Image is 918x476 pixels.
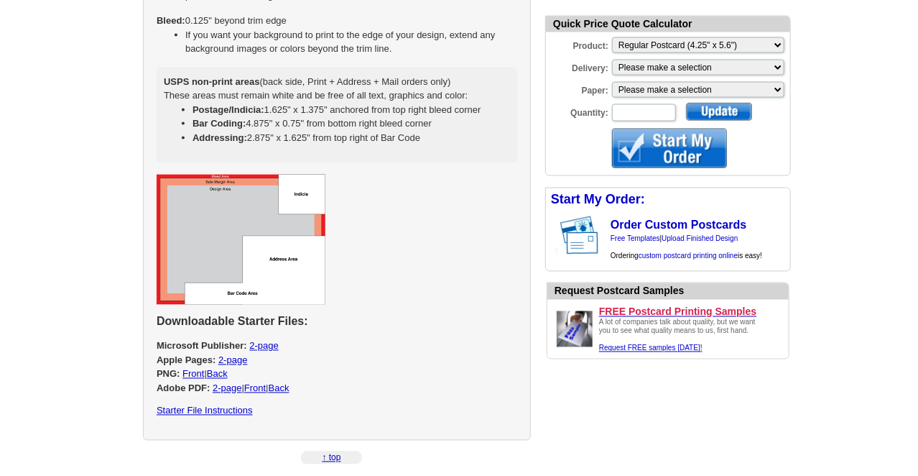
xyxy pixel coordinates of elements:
[157,316,308,328] strong: Downloadable Starter Files:
[193,118,246,129] strong: Bar Coding:
[599,344,703,352] a: Request FREE samples [DATE]!
[164,76,260,87] strong: USPS non-print areas
[546,103,611,119] label: Quantity:
[157,369,180,380] strong: PNG:
[157,68,517,164] div: (back side, Print + Address + Mail orders only) These areas must remain white and be free of all ...
[546,212,557,260] img: background image for postcard
[631,142,918,476] iframe: LiveChat chat widget
[157,341,247,352] strong: Microsoft Publisher:
[185,28,517,56] li: If you want your background to print to the edge of your design, extend any background images or ...
[157,175,325,305] img: regular postcard starter files
[553,308,596,351] img: Upload a design ready to be printed
[193,131,510,145] li: 2.875" x 1.625" from top right of Bar Code
[546,58,611,75] label: Delivery:
[611,219,746,232] a: Order Custom Postcards
[546,188,790,212] div: Start My Order:
[193,132,247,143] strong: Addressing:
[244,383,266,394] a: Front
[213,383,241,394] a: 2-page
[193,103,510,117] li: 1.625" x 1.375" anchored from top right bleed corner
[599,306,783,319] a: FREE Postcard Printing Samples
[322,453,340,463] a: ↑ top
[546,36,611,52] label: Product:
[546,17,790,32] div: Quick Price Quote Calculator
[611,235,660,243] a: Free Templates
[157,339,517,395] p: | | |
[157,15,185,26] strong: Bleed:
[557,212,608,260] img: post card showing stamp and address area
[555,284,789,299] div: Request Postcard Samples
[611,235,762,260] span: | Ordering is easy!
[249,341,278,352] a: 2-page
[182,369,204,380] a: Front
[218,355,247,366] a: 2-page
[207,369,228,380] a: Back
[546,81,611,97] label: Paper:
[157,406,253,416] a: Starter File Instructions
[157,355,215,366] strong: Apple Pages:
[269,383,289,394] a: Back
[193,104,264,115] strong: Postage/Indicia:
[157,383,210,394] strong: Adobe PDF:
[599,319,764,353] div: A lot of companies talk about quality, but we want you to see what quality means to us, first hand.
[193,116,510,131] li: 4.875" x 0.75" from bottom right bleed corner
